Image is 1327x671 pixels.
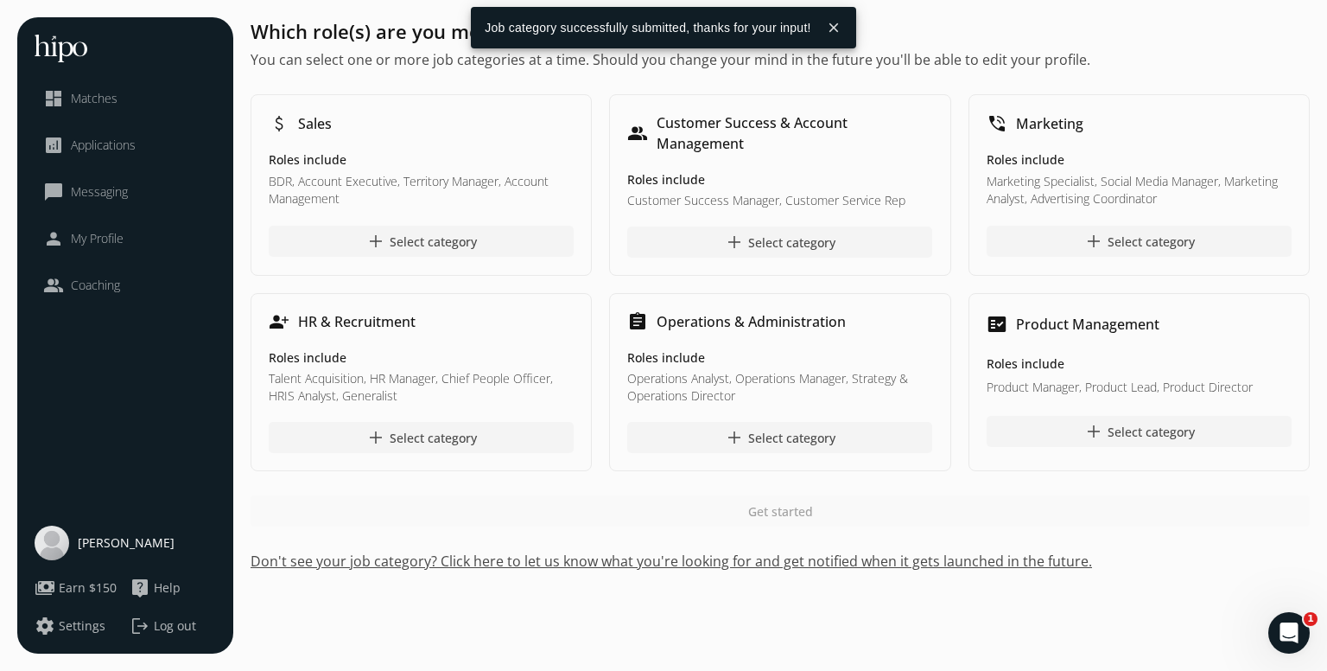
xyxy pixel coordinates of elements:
h1: HR & Recruitment [298,311,416,332]
iframe: Intercom live chat [1268,612,1310,654]
img: hh-logo-white [35,35,87,62]
div: Select category [1083,231,1195,252]
p: Operations Analyst, Operations Manager, Strategy & Operations Director [627,370,932,405]
span: Settings [59,617,105,635]
div: Job category successfully submitted, thanks for your input! [471,7,817,48]
span: assignment [627,311,648,332]
div: Select category [724,232,835,252]
button: paymentsEarn $150 [35,578,117,598]
span: person [43,228,64,249]
span: Applications [71,137,136,154]
div: Select category [724,427,835,448]
button: addSelect category [627,227,932,258]
a: peopleCoaching [43,275,207,296]
span: people [627,123,648,144]
span: add [365,231,386,252]
h1: Sales [298,113,332,134]
a: dashboardMatches [43,88,207,109]
span: add [724,232,745,252]
span: Coaching [71,277,120,294]
p: Talent Acquisition, HR Manager, Chief People Officer, HRIS Analyst, Generalist [269,370,574,405]
a: chat_bubble_outlineMessaging [43,182,207,202]
h5: Roles include [627,349,932,367]
h2: You can select one or more job categories at a time. Should you change your mind in the future yo... [251,49,1310,70]
span: Matches [71,90,117,107]
p: Marketing Specialist, Social Media Manager, Marketing Analyst, Advertising Coordinator [987,173,1292,208]
button: addSelect category [987,416,1292,447]
span: My Profile [71,230,124,247]
div: Select category [365,231,477,252]
a: analyticsApplications [43,135,207,156]
button: addSelect category [269,226,574,257]
span: live_help [130,578,150,598]
h5: Roles include [269,349,574,367]
div: Select category [365,427,477,448]
span: phone_in_talk [987,113,1007,134]
span: payments [35,578,55,598]
h5: Roles include [987,355,1292,375]
button: live_helpHelp [130,578,181,598]
span: people [43,275,64,296]
a: personMy Profile [43,228,207,249]
span: person_add [269,311,289,332]
h1: Product Management [1016,314,1159,335]
h5: Roles include [269,151,574,169]
span: [PERSON_NAME] [78,534,175,552]
button: settingsSettings [35,616,105,636]
span: Log out [154,617,196,635]
span: add [1083,231,1104,252]
span: chat_bubble_outline [43,182,64,202]
span: 1 [1304,612,1317,626]
button: logoutLog out [130,616,216,636]
span: Help [154,579,181,597]
p: Customer Success Manager, Customer Service Rep [627,192,932,209]
div: Select category [1083,421,1195,442]
span: settings [35,616,55,636]
a: settingsSettings [35,616,121,636]
button: addSelect category [269,422,574,453]
p: Product Manager, Product Lead, Product Director [987,379,1292,399]
button: Don't see your job category? Click here to let us know what you're looking for and get notified w... [251,551,1310,572]
h1: Which role(s) are you most interested in? [251,17,1310,46]
p: BDR, Account Executive, Territory Manager, Account Management [269,173,574,208]
span: Messaging [71,183,128,201]
a: live_helpHelp [130,578,216,598]
span: analytics [43,135,64,156]
button: close [818,12,849,43]
img: user-photo [35,526,69,560]
span: Earn $150 [59,579,117,597]
h5: Roles include [627,171,932,189]
h1: Operations & Administration [657,311,846,332]
button: addSelect category [987,226,1292,257]
span: add [1083,421,1104,442]
span: fact_check [987,314,1007,335]
button: addSelect category [627,422,932,453]
h1: Marketing [1016,113,1083,134]
span: logout [130,616,150,636]
h5: Roles include [987,151,1292,169]
span: attach_money [269,113,289,134]
span: add [724,427,745,448]
span: dashboard [43,88,64,109]
h1: Customer Success & Account Management [657,112,932,154]
a: paymentsEarn $150 [35,578,121,598]
span: add [365,427,386,448]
